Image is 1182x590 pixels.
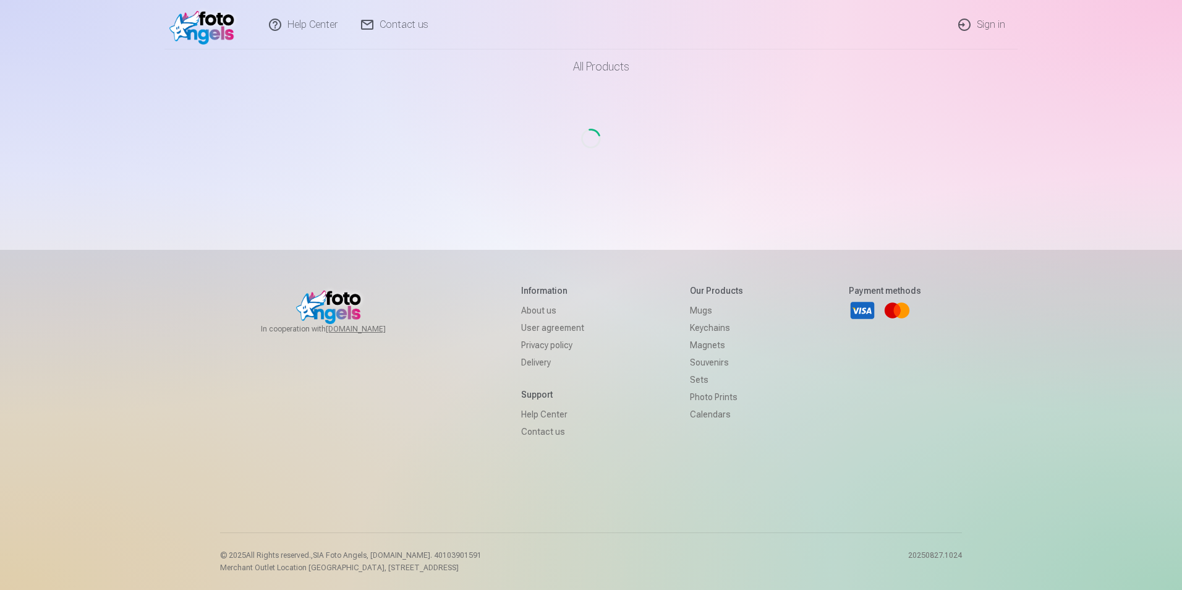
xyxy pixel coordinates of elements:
a: Sets [690,371,743,388]
a: Delivery [521,354,584,371]
a: Mugs [690,302,743,319]
img: /v1 [169,5,240,45]
a: Help Center [521,406,584,423]
span: In cooperation with [261,324,415,334]
a: Magnets [690,336,743,354]
a: About us [521,302,584,319]
p: © 2025 All Rights reserved. , [220,550,482,560]
h5: Payment methods [849,284,921,297]
a: Souvenirs [690,354,743,371]
a: Keychains [690,319,743,336]
a: Visa [849,297,876,324]
a: Calendars [690,406,743,423]
h5: Support [521,388,584,401]
a: Photo prints [690,388,743,406]
a: [DOMAIN_NAME] [326,324,415,334]
a: User agreement [521,319,584,336]
h5: Our products [690,284,743,297]
span: SIA Foto Angels, [DOMAIN_NAME]. 40103901591 [313,551,482,560]
a: Mastercard [883,297,911,324]
h5: Information [521,284,584,297]
p: 20250827.1024 [908,550,962,573]
a: Privacy policy [521,336,584,354]
p: Merchant Outlet Location [GEOGRAPHIC_DATA], [STREET_ADDRESS] [220,563,482,573]
a: Contact us [521,423,584,440]
a: All products [538,49,644,84]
